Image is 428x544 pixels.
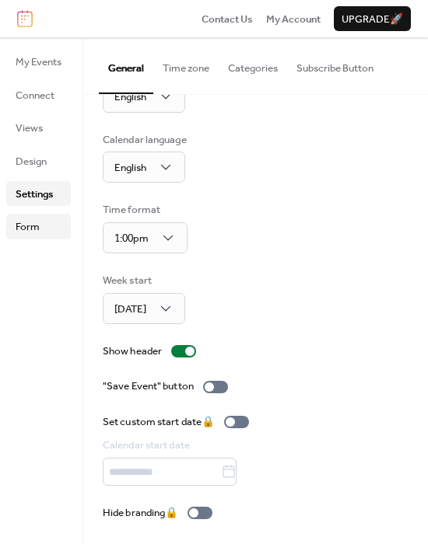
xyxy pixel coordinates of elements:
span: Contact Us [202,12,253,27]
button: General [99,37,153,93]
span: 1:00pm [114,228,149,249]
button: Subscribe Button [287,37,383,92]
div: Show header [103,343,162,359]
div: "Save Event" button [103,378,194,394]
span: My Events [16,54,61,70]
a: My Account [266,11,321,26]
span: English [114,158,146,178]
a: Form [6,214,71,239]
button: Upgrade🚀 [334,6,411,31]
img: logo [17,10,33,27]
span: Settings [16,187,53,202]
a: My Events [6,49,71,74]
button: Categories [219,37,287,92]
span: Form [16,219,40,235]
a: Contact Us [202,11,253,26]
span: Upgrade 🚀 [342,12,403,27]
span: Connect [16,88,54,103]
button: Time zone [153,37,219,92]
span: English [114,87,146,107]
a: Views [6,115,71,140]
a: Design [6,148,71,173]
div: Calendar language [103,132,187,148]
span: Design [16,154,47,169]
span: My Account [266,12,321,27]
span: [DATE] [114,299,146,319]
div: Time format [103,202,184,218]
div: Week start [103,273,182,288]
a: Settings [6,181,71,206]
span: Views [16,120,43,136]
a: Connect [6,82,71,107]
